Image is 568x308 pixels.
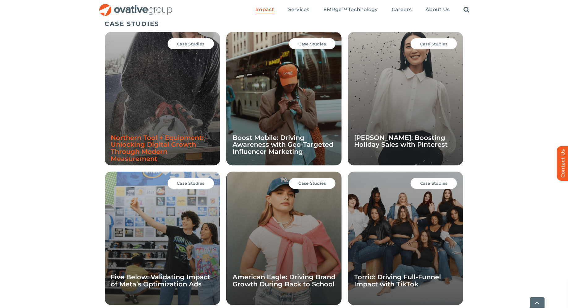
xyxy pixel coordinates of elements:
[354,273,441,288] a: Torrid: Driving Full-Funnel Impact with TikTok
[233,273,335,288] a: American Eagle: Driving Brand Growth During Back to School
[288,6,310,13] a: Services
[99,3,173,9] a: OG_Full_horizontal_RGB
[255,6,274,13] a: Impact
[105,20,463,27] h5: CASE STUDIES
[426,6,450,13] a: About Us
[354,134,448,149] a: [PERSON_NAME]: Boosting Holiday Sales with Pinterest
[392,6,412,13] a: Careers
[111,134,204,163] a: Northern Tool + Equipment: Unlocking Digital Growth Through Modern Measurement
[233,134,333,156] a: Boost Mobile: Driving Awareness with Geo-Targeted Influencer Marketing
[323,6,378,13] a: EMRge™ Technology
[464,6,470,13] a: Search
[111,273,211,288] a: Five Below: Validating Impact of Meta’s Optimization Ads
